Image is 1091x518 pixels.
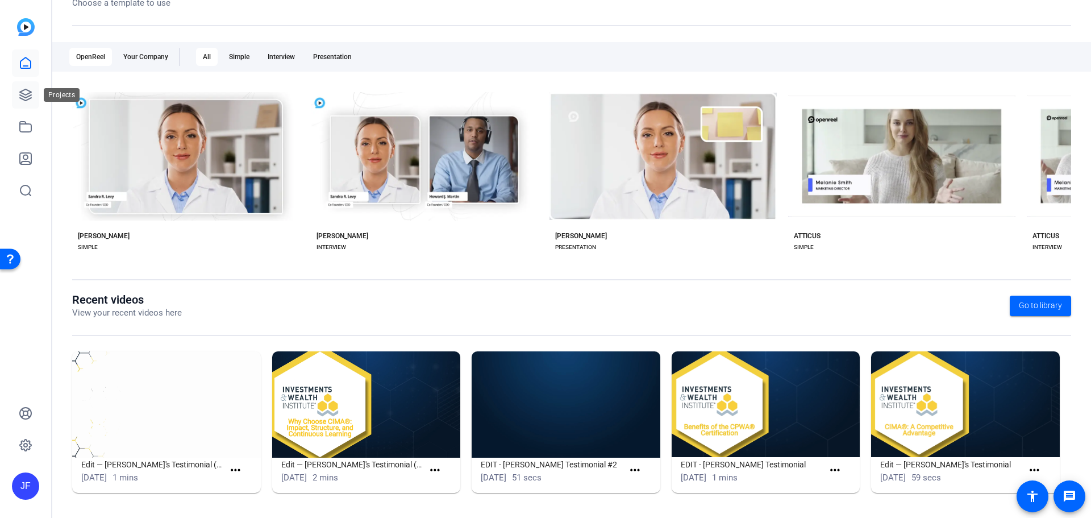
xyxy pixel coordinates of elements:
img: Edit — Claire's Testimonial (Cut) [72,351,261,458]
div: OpenReel [69,48,112,66]
img: Edit — Claire's Testimonial (Full) [272,351,461,458]
span: 51 secs [512,473,542,483]
div: [PERSON_NAME] [317,231,368,241]
div: ATTICUS [794,231,821,241]
div: PRESENTATION [555,243,596,252]
span: [DATE] [81,473,107,483]
mat-icon: more_horiz [428,463,442,478]
span: 2 mins [313,473,338,483]
span: [DATE] [681,473,706,483]
div: SIMPLE [794,243,814,252]
h1: Edit — [PERSON_NAME]'s Testimonial [880,458,1023,471]
div: SIMPLE [78,243,98,252]
img: Edit — Jean's Testimonial [871,351,1060,458]
div: INTERVIEW [317,243,346,252]
mat-icon: more_horiz [228,463,243,478]
span: [DATE] [281,473,307,483]
img: blue-gradient.svg [17,18,35,36]
span: 1 mins [113,473,138,483]
mat-icon: accessibility [1026,490,1039,503]
div: Simple [222,48,256,66]
mat-icon: message [1063,490,1076,503]
span: 59 secs [911,473,941,483]
h1: EDIT - [PERSON_NAME] Testimonial #2 [481,458,623,471]
div: [PERSON_NAME] [555,231,607,241]
mat-icon: more_horiz [628,463,642,478]
span: 1 mins [712,473,738,483]
span: [DATE] [481,473,506,483]
h1: EDIT - [PERSON_NAME] Testimonial [681,458,823,471]
div: ATTICUS [1032,231,1059,241]
h1: Edit — [PERSON_NAME]'s Testimonial (Full) [281,458,424,471]
mat-icon: more_horiz [1027,463,1042,478]
p: View your recent videos here [72,306,182,320]
span: Go to library [1019,300,1062,312]
div: INTERVIEW [1032,243,1062,252]
div: Your Company [116,48,175,66]
a: Go to library [1010,296,1071,316]
img: EDIT - Hayden's Testimonial [672,351,860,458]
mat-icon: more_horiz [828,463,842,478]
div: [PERSON_NAME] [78,231,130,241]
img: EDIT - Hayden's Testimonial #2 [472,351,660,458]
div: All [196,48,218,66]
div: Interview [261,48,302,66]
div: Presentation [306,48,359,66]
h1: Edit — [PERSON_NAME]'s Testimonial (Cut) [81,458,224,471]
h1: Recent videos [72,293,182,306]
div: JF [12,473,39,500]
span: [DATE] [880,473,906,483]
div: Projects [44,88,80,102]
